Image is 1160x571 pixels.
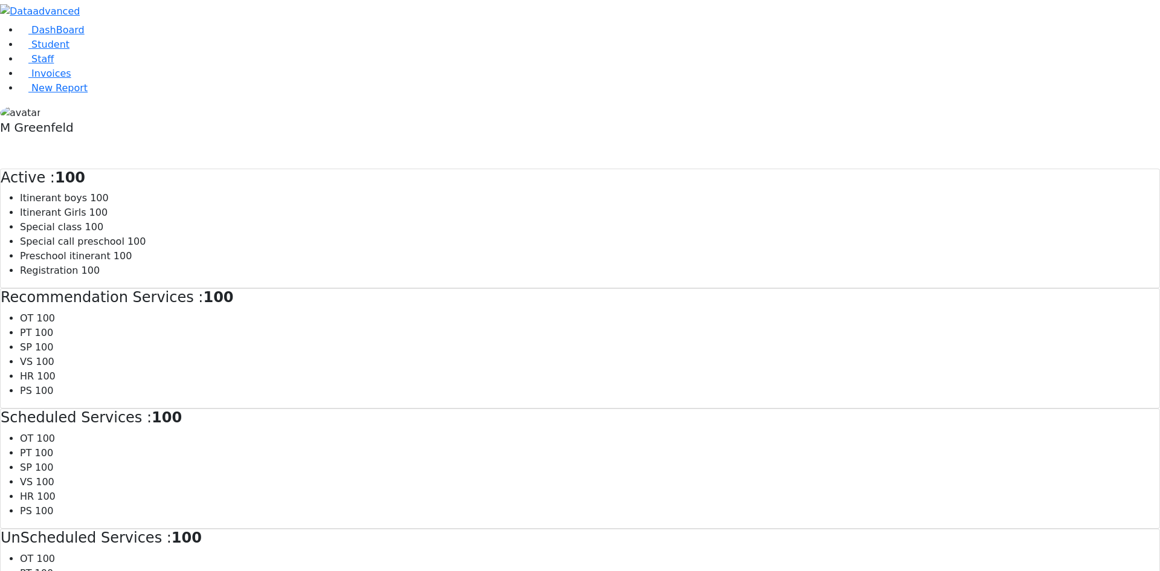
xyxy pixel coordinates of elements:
[31,53,54,65] span: Staff
[31,68,71,79] span: Invoices
[19,24,85,36] a: DashBoard
[20,207,86,218] span: Itinerant Girls
[31,39,69,50] span: Student
[20,250,111,262] span: Preschool itinerant
[35,327,54,338] span: 100
[1,409,1159,427] h4: Scheduled Services :
[31,82,88,94] span: New Report
[203,289,233,306] strong: 100
[1,289,1159,306] h4: Recommendation Services :
[127,236,146,247] span: 100
[19,39,69,50] a: Student
[20,370,34,382] span: HR
[55,169,85,186] strong: 100
[35,447,54,459] span: 100
[20,341,32,353] span: SP
[36,312,55,324] span: 100
[85,221,104,233] span: 100
[37,491,56,502] span: 100
[20,462,32,473] span: SP
[20,356,33,367] span: VS
[35,385,54,396] span: 100
[35,505,54,517] span: 100
[20,505,32,517] span: PS
[152,409,182,426] strong: 100
[82,265,100,276] span: 100
[20,553,33,564] span: OT
[20,312,33,324] span: OT
[114,250,132,262] span: 100
[20,236,124,247] span: Special call preschool
[36,433,55,444] span: 100
[19,82,88,94] a: New Report
[36,356,54,367] span: 100
[20,221,82,233] span: Special class
[37,370,56,382] span: 100
[20,327,31,338] span: PT
[20,433,33,444] span: OT
[89,207,108,218] span: 100
[20,192,87,204] span: Itinerant boys
[90,192,109,204] span: 100
[1,529,1159,547] h4: UnScheduled Services :
[20,265,78,276] span: Registration
[20,476,33,488] span: VS
[1,169,1159,187] h4: Active :
[35,462,54,473] span: 100
[36,553,55,564] span: 100
[19,53,54,65] a: Staff
[20,491,34,502] span: HR
[19,68,71,79] a: Invoices
[35,341,54,353] span: 100
[172,529,202,546] strong: 100
[20,385,32,396] span: PS
[36,476,54,488] span: 100
[31,24,85,36] span: DashBoard
[20,447,31,459] span: PT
